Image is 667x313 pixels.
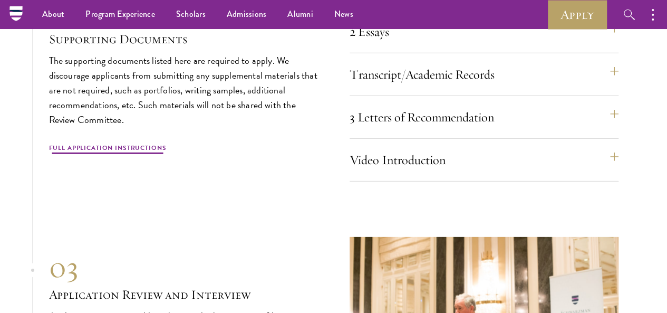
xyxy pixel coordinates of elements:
[350,147,618,173] button: Video Introduction
[49,143,167,156] a: Full Application Instructions
[350,105,618,130] button: 3 Letters of Recommendation
[350,19,618,44] button: 2 Essays
[49,286,318,303] h3: Application Review and Interview
[350,62,618,87] button: Transcript/Academic Records
[49,30,318,48] h3: Supporting Documents
[49,249,318,286] div: 03
[49,53,318,127] p: The supporting documents listed here are required to apply. We discourage applicants from submitt...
